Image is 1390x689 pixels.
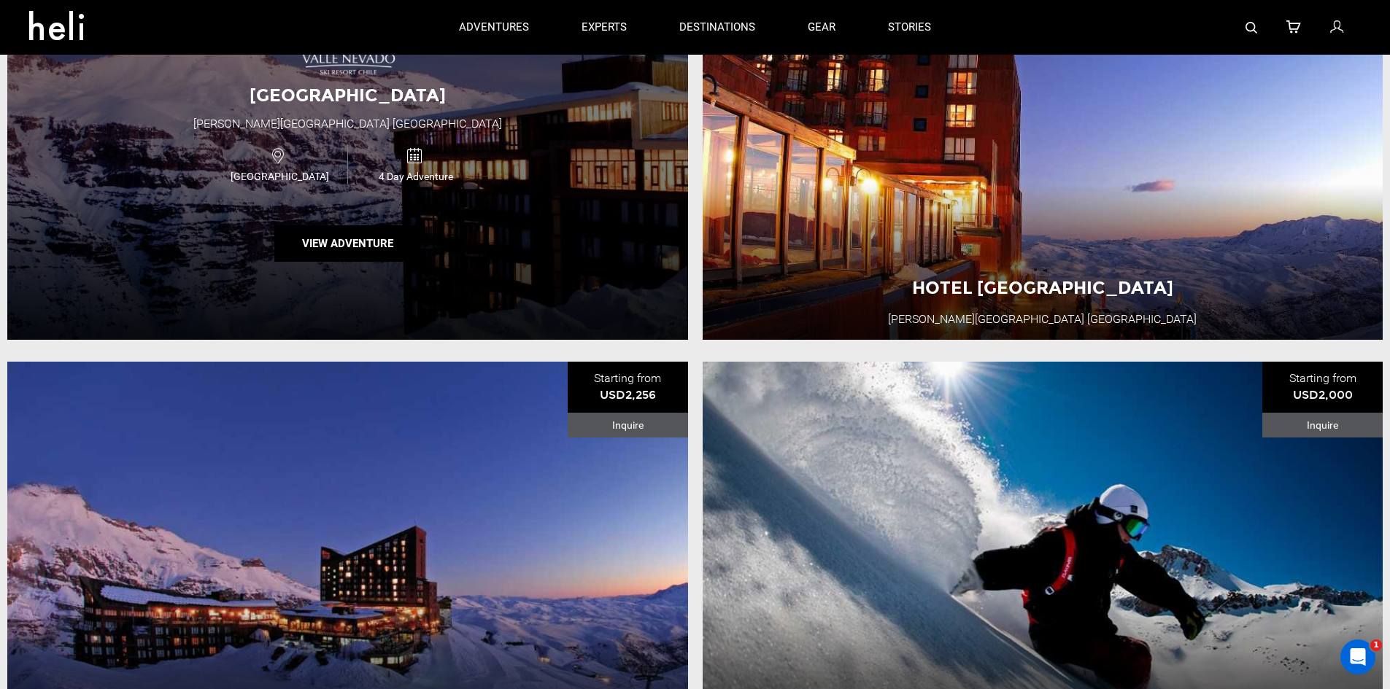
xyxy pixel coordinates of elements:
p: experts [582,20,627,35]
p: adventures [459,20,529,35]
span: [GEOGRAPHIC_DATA] [212,169,347,184]
img: search-bar-icon.svg [1246,22,1257,34]
span: 1 [1370,639,1382,651]
span: 4 Day Adventure [348,169,483,184]
div: [PERSON_NAME][GEOGRAPHIC_DATA] [GEOGRAPHIC_DATA] [193,116,502,133]
p: destinations [679,20,755,35]
iframe: Intercom live chat [1340,639,1375,674]
button: View Adventure [274,225,420,262]
span: [GEOGRAPHIC_DATA] [250,85,446,106]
